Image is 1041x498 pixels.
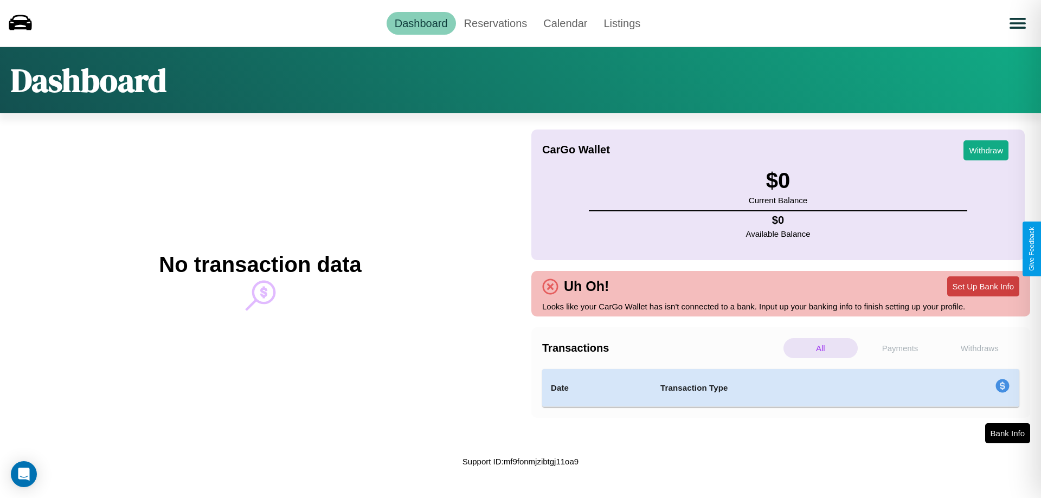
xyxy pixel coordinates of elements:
a: Calendar [535,12,595,35]
a: Reservations [456,12,536,35]
h3: $ 0 [749,169,807,193]
button: Set Up Bank Info [947,276,1019,296]
p: Current Balance [749,193,807,208]
p: All [783,338,858,358]
h4: CarGo Wallet [542,144,610,156]
button: Bank Info [985,423,1030,443]
h4: Transactions [542,342,781,354]
h1: Dashboard [11,58,166,102]
button: Open menu [1003,8,1033,38]
p: Payments [863,338,937,358]
h2: No transaction data [159,253,361,277]
p: Looks like your CarGo Wallet has isn't connected to a bank. Input up your banking info to finish ... [542,299,1019,314]
h4: Date [551,381,643,394]
button: Withdraw [963,140,1008,160]
table: simple table [542,369,1019,407]
p: Support ID: mf9fonmjzibtgj11oa9 [462,454,579,469]
a: Dashboard [387,12,456,35]
p: Available Balance [746,227,811,241]
h4: Uh Oh! [558,279,614,294]
h4: Transaction Type [660,381,907,394]
div: Open Intercom Messenger [11,461,37,487]
h4: $ 0 [746,214,811,227]
div: Give Feedback [1028,227,1036,271]
p: Withdraws [942,338,1017,358]
a: Listings [595,12,648,35]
